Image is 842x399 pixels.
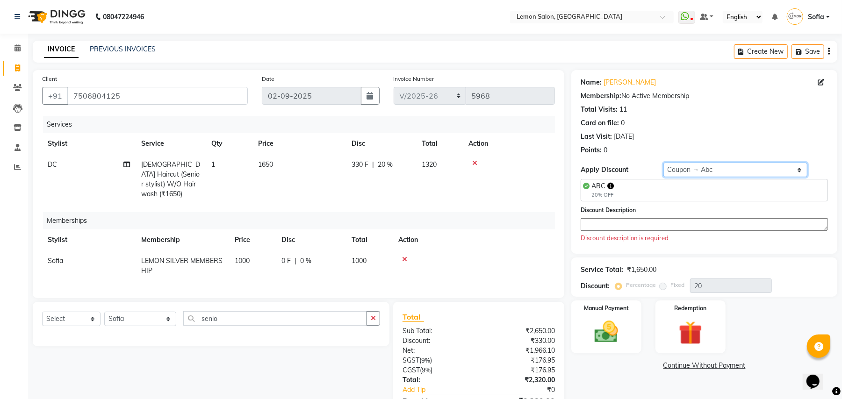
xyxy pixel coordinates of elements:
[42,87,68,105] button: +91
[591,191,614,199] div: 20% OFF
[621,118,625,128] div: 0
[183,311,367,326] input: Search
[42,75,57,83] label: Client
[479,336,562,346] div: ₹330.00
[403,366,420,374] span: CGST
[258,160,273,169] span: 1650
[136,229,229,250] th: Membership
[252,133,346,154] th: Price
[422,366,431,374] span: 9%
[422,160,437,169] span: 1320
[141,160,200,198] span: [DEMOGRAPHIC_DATA] Haircut (Senior stylist) W/O Hair wash (₹1650)
[581,234,828,243] div: Discount description is required
[581,281,610,291] div: Discount:
[42,229,136,250] th: Stylist
[67,87,248,105] input: Search by Name/Mobile/Email/Code
[803,362,833,390] iframe: chat widget
[103,4,144,30] b: 08047224946
[396,336,479,346] div: Discount:
[587,318,626,345] img: _cash.svg
[581,206,636,214] label: Discount Description
[604,145,607,155] div: 0
[276,229,346,250] th: Disc
[581,265,623,275] div: Service Total:
[479,326,562,336] div: ₹2,650.00
[48,160,57,169] span: DC
[396,365,479,375] div: ( )
[396,346,479,356] div: Net:
[734,44,788,59] button: Create New
[281,256,291,266] span: 0 F
[493,385,562,395] div: ₹0
[808,12,824,22] span: Sofia
[671,318,710,348] img: _gift.svg
[581,145,602,155] div: Points:
[378,160,393,170] span: 20 %
[136,133,206,154] th: Service
[479,356,562,365] div: ₹176.95
[141,256,223,275] span: LEMON SILVER MEMBERSHIP
[403,356,419,364] span: SGST
[346,229,393,250] th: Total
[581,165,663,175] div: Apply Discount
[396,356,479,365] div: ( )
[670,281,684,289] label: Fixed
[581,91,621,101] div: Membership:
[626,281,656,289] label: Percentage
[479,375,562,385] div: ₹2,320.00
[229,229,276,250] th: Price
[211,160,215,169] span: 1
[48,256,63,265] span: Sofia
[479,365,562,375] div: ₹176.95
[787,8,803,25] img: Sofia
[300,256,311,266] span: 0 %
[479,346,562,356] div: ₹1,966.10
[295,256,296,266] span: |
[352,160,368,170] span: 330 F
[674,304,706,313] label: Redemption
[396,385,493,395] a: Add Tip
[43,212,562,229] div: Memberships
[372,160,374,170] span: |
[352,256,367,265] span: 1000
[463,133,555,154] th: Action
[394,75,434,83] label: Invoice Number
[421,356,430,364] span: 9%
[604,78,656,87] a: [PERSON_NAME]
[581,105,618,114] div: Total Visits:
[393,229,555,250] th: Action
[614,132,634,142] div: [DATE]
[206,133,252,154] th: Qty
[396,326,479,336] div: Sub Total:
[619,105,627,114] div: 11
[346,133,416,154] th: Disc
[416,133,463,154] th: Total
[24,4,88,30] img: logo
[90,45,156,53] a: PREVIOUS INVOICES
[584,304,629,313] label: Manual Payment
[581,118,619,128] div: Card on file:
[581,78,602,87] div: Name:
[403,312,424,322] span: Total
[591,182,605,190] span: ABC
[396,375,479,385] div: Total:
[581,132,612,142] div: Last Visit:
[627,265,656,275] div: ₹1,650.00
[792,44,824,59] button: Save
[573,361,835,370] a: Continue Without Payment
[42,133,136,154] th: Stylist
[581,91,828,101] div: No Active Membership
[44,41,79,58] a: INVOICE
[262,75,274,83] label: Date
[43,116,562,133] div: Services
[235,256,250,265] span: 1000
